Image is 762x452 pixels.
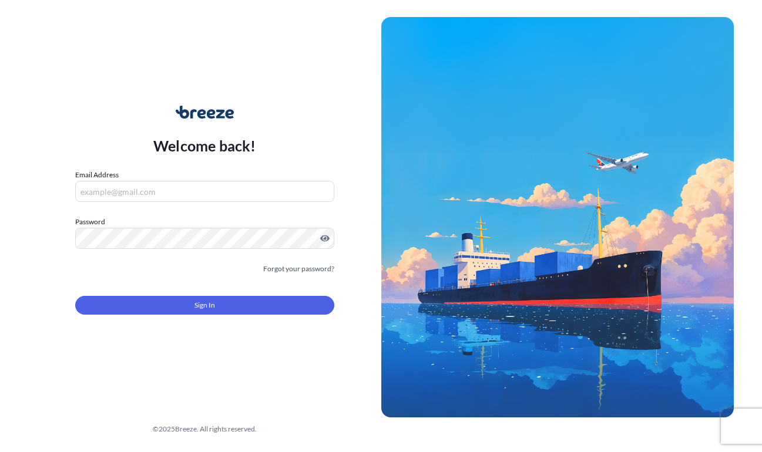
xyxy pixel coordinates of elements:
[28,423,381,435] div: © 2025 Breeze. All rights reserved.
[320,234,330,243] button: Show password
[263,263,334,275] a: Forgot your password?
[75,216,334,228] label: Password
[75,169,119,181] label: Email Address
[75,181,334,202] input: example@gmail.com
[153,136,256,155] p: Welcome back!
[75,296,334,315] button: Sign In
[381,17,734,417] img: Ship illustration
[194,299,215,311] span: Sign In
